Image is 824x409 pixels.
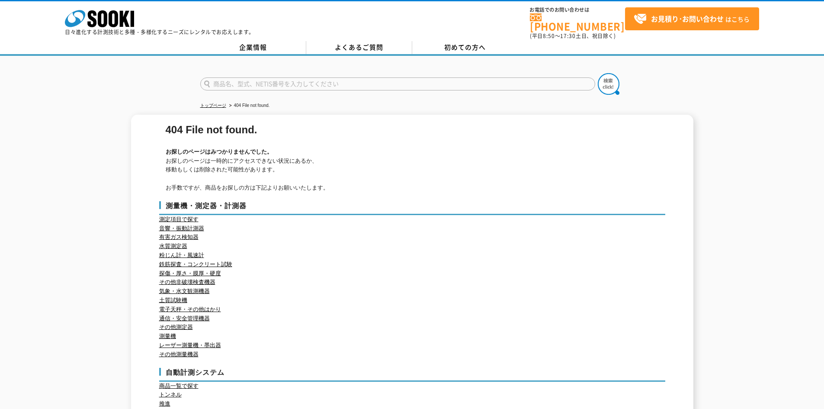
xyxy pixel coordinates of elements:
a: 電子天秤・その他はかり [159,306,221,312]
a: その他非破壊検査機器 [159,279,215,285]
strong: お見積り･お問い合わせ [651,13,724,24]
a: 鉄筋探査・コンクリート試験 [159,261,232,267]
li: 404 File not found. [228,101,270,110]
a: その他測量機器 [159,351,199,357]
a: 音響・振動計測器 [159,225,204,232]
a: 有害ガス検知器 [159,234,199,240]
a: 通信・安全管理機器 [159,315,210,322]
a: トップページ [200,103,226,108]
a: 水質測定器 [159,243,187,249]
span: (平日 ～ 土日、祝日除く) [530,32,616,40]
span: はこちら [634,13,750,26]
a: 初めての方へ [412,41,518,54]
img: btn_search.png [598,73,619,95]
a: よくあるご質問 [306,41,412,54]
span: 初めての方へ [444,42,486,52]
a: お見積り･お問い合わせはこちら [625,7,759,30]
input: 商品名、型式、NETIS番号を入力してください [200,77,595,90]
h2: お探しのページはみつかりませんでした。 [166,148,661,157]
span: 17:30 [560,32,576,40]
a: 商品一覧で探す [159,383,199,389]
a: 企業情報 [200,41,306,54]
h3: 自動計測システム [159,368,665,382]
a: 推進 [159,400,170,407]
a: [PHONE_NUMBER] [530,13,625,31]
a: その他測定器 [159,324,193,330]
a: 探傷・厚さ・膜厚・硬度 [159,270,221,277]
a: 気象・水文観測機器 [159,288,210,294]
a: 粉じん計・風速計 [159,252,204,258]
span: お電話でのお問い合わせは [530,7,625,13]
p: お探しのページは一時的にアクセスできない状況にあるか、 移動もしくは削除された可能性があります。 お手数ですが、商品をお探しの方は下記よりお願いいたします。 [166,157,661,193]
a: 測定項目で探す [159,216,199,222]
p: 日々進化する計測技術と多種・多様化するニーズにレンタルでお応えします。 [65,29,254,35]
a: 土質試験機 [159,297,187,303]
h1: 404 File not found. [166,126,661,135]
h3: 測量機・測定器・計測器 [159,201,665,215]
span: 8:50 [543,32,555,40]
a: レーザー測量機・墨出器 [159,342,221,348]
a: トンネル [159,391,182,398]
a: 測量機 [159,333,176,339]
